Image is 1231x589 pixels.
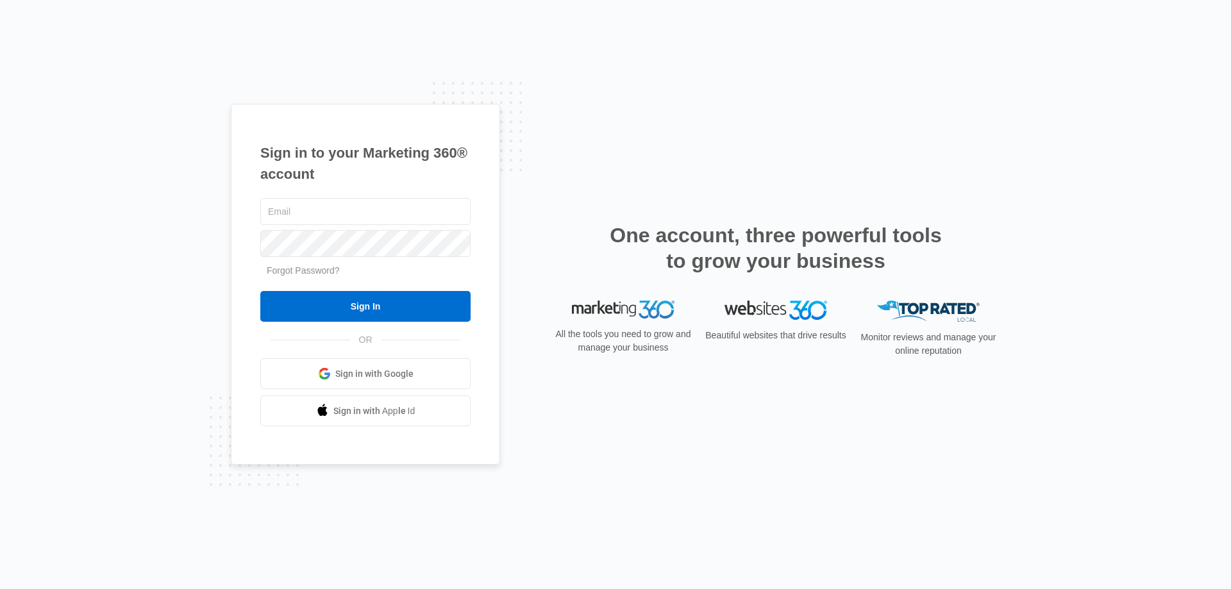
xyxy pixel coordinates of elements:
[260,395,471,426] a: Sign in with Apple Id
[857,331,1000,358] p: Monitor reviews and manage your online reputation
[724,301,827,319] img: Websites 360
[350,333,381,347] span: OR
[877,301,980,322] img: Top Rated Local
[704,329,848,342] p: Beautiful websites that drive results
[267,265,340,276] a: Forgot Password?
[333,404,415,418] span: Sign in with Apple Id
[335,367,414,381] span: Sign in with Google
[551,328,695,354] p: All the tools you need to grow and manage your business
[260,358,471,389] a: Sign in with Google
[606,222,946,274] h2: One account, three powerful tools to grow your business
[572,301,674,319] img: Marketing 360
[260,198,471,225] input: Email
[260,291,471,322] input: Sign In
[260,142,471,185] h1: Sign in to your Marketing 360® account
